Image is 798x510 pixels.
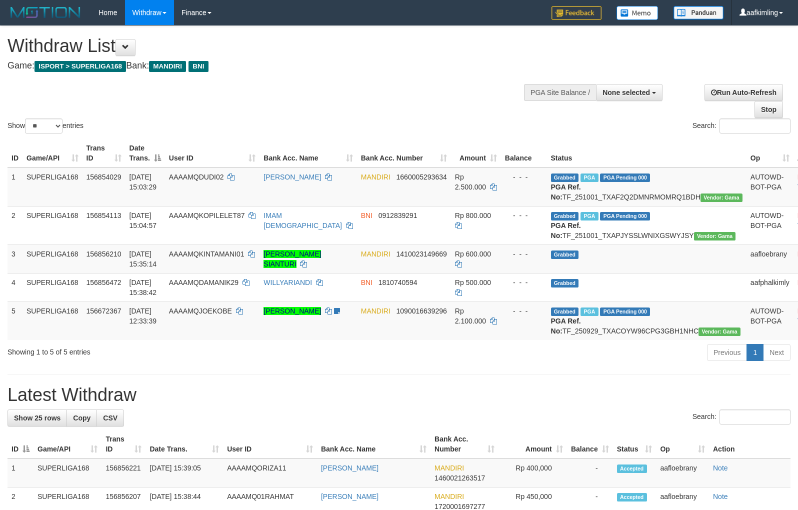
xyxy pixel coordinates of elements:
[86,307,121,315] span: 156672367
[86,278,121,286] span: 156856472
[746,139,793,167] th: Op: activate to sort column ascending
[361,173,390,181] span: MANDIRI
[580,307,598,316] span: Marked by aafsengchandara
[7,409,67,426] a: Show 25 rows
[656,430,709,458] th: Op: activate to sort column ascending
[547,167,746,206] td: TF_251001_TXAF2Q2DMNRMOMRQ1BDH
[505,210,543,220] div: - - -
[600,173,650,182] span: PGA Pending
[145,430,223,458] th: Date Trans.: activate to sort column ascending
[129,307,157,325] span: [DATE] 12:33:39
[430,430,498,458] th: Bank Acc. Number: activate to sort column ascending
[763,344,790,361] a: Next
[455,250,491,258] span: Rp 600.000
[259,139,356,167] th: Bank Acc. Name: activate to sort column ascending
[361,250,390,258] span: MANDIRI
[498,458,567,487] td: Rp 400,000
[498,430,567,458] th: Amount: activate to sort column ascending
[361,307,390,315] span: MANDIRI
[125,139,165,167] th: Date Trans.: activate to sort column descending
[551,307,579,316] span: Grabbed
[101,430,145,458] th: Trans ID: activate to sort column ascending
[145,458,223,487] td: [DATE] 15:39:05
[22,167,82,206] td: SUPERLIGA168
[263,307,321,315] a: [PERSON_NAME]
[524,84,596,101] div: PGA Site Balance /
[129,278,157,296] span: [DATE] 15:38:42
[505,249,543,259] div: - - -
[22,244,82,273] td: SUPERLIGA168
[22,301,82,340] td: SUPERLIGA168
[129,211,157,229] span: [DATE] 15:04:57
[567,458,613,487] td: -
[86,250,121,258] span: 156856210
[223,430,317,458] th: User ID: activate to sort column ascending
[746,301,793,340] td: AUTOWD-BOT-PGA
[596,84,662,101] button: None selected
[396,173,447,181] span: Copy 1660005293634 to clipboard
[103,414,117,422] span: CSV
[7,36,522,56] h1: Withdraw List
[602,88,650,96] span: None selected
[14,414,60,422] span: Show 25 rows
[455,211,491,219] span: Rp 800.000
[434,474,485,482] span: Copy 1460021263517 to clipboard
[551,250,579,259] span: Grabbed
[692,409,790,424] label: Search:
[746,167,793,206] td: AUTOWD-BOT-PGA
[746,344,763,361] a: 1
[617,493,647,501] span: Accepted
[551,173,579,182] span: Grabbed
[713,492,728,500] a: Note
[223,458,317,487] td: AAAAMQORIZA11
[551,317,581,335] b: PGA Ref. No:
[580,173,598,182] span: Marked by aafsoycanthlai
[455,173,486,191] span: Rp 2.500.000
[673,6,723,19] img: panduan.png
[22,273,82,301] td: SUPERLIGA168
[7,385,790,405] h1: Latest Withdraw
[22,139,82,167] th: Game/API: activate to sort column ascending
[7,273,22,301] td: 4
[7,244,22,273] td: 3
[7,118,83,133] label: Show entries
[580,212,598,220] span: Marked by aafchhiseyha
[396,250,447,258] span: Copy 1410023149669 to clipboard
[101,458,145,487] td: 156856221
[567,430,613,458] th: Balance: activate to sort column ascending
[7,458,33,487] td: 1
[656,458,709,487] td: aafloebrany
[746,244,793,273] td: aafloebrany
[96,409,124,426] a: CSV
[263,278,312,286] a: WILLYARIANDI
[551,212,579,220] span: Grabbed
[613,430,656,458] th: Status: activate to sort column ascending
[169,173,224,181] span: AAAAMQDUDI02
[551,279,579,287] span: Grabbed
[263,211,342,229] a: IMAM [DEMOGRAPHIC_DATA]
[169,211,245,219] span: AAAAMQKOPILELET87
[263,250,321,268] a: [PERSON_NAME] SIANTURI
[455,307,486,325] span: Rp 2.100.000
[361,211,372,219] span: BNI
[86,173,121,181] span: 156854029
[7,5,83,20] img: MOTION_logo.png
[169,250,244,258] span: AAAAMQKINTAMANI01
[434,492,464,500] span: MANDIRI
[33,430,101,458] th: Game/API: activate to sort column ascending
[505,172,543,182] div: - - -
[551,6,601,20] img: Feedback.jpg
[600,212,650,220] span: PGA Pending
[361,278,372,286] span: BNI
[455,278,491,286] span: Rp 500.000
[7,139,22,167] th: ID
[547,206,746,244] td: TF_251001_TXAPJYSSLWNIXGSWYJSY
[600,307,650,316] span: PGA Pending
[33,458,101,487] td: SUPERLIGA168
[165,139,260,167] th: User ID: activate to sort column ascending
[86,211,121,219] span: 156854113
[357,139,451,167] th: Bank Acc. Number: activate to sort column ascending
[547,139,746,167] th: Status
[321,492,378,500] a: [PERSON_NAME]
[188,61,208,72] span: BNI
